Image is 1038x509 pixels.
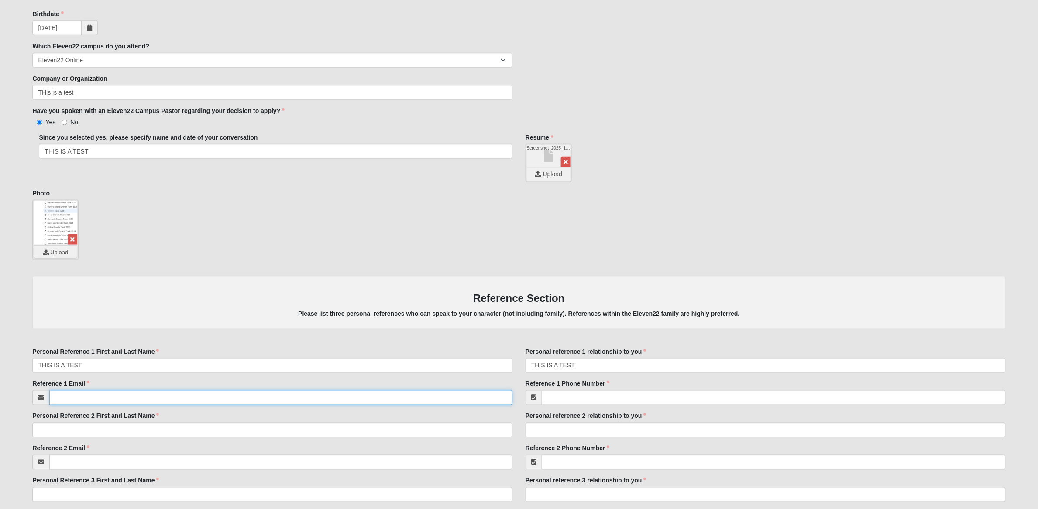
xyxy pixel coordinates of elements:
[32,10,63,18] label: Birthdate
[32,106,285,115] label: Have you spoken with an Eleven22 Campus Pastor regarding your decision to apply?
[526,476,646,485] label: Personal reference 3 relationship to you
[32,347,159,356] label: Personal Reference 1 First and Last Name
[37,120,42,125] input: Yes
[32,74,107,83] label: Company or Organization
[526,444,610,453] label: Reference 2 Phone Number
[32,189,50,198] label: Photo
[561,157,571,167] a: Remove File
[41,292,997,305] h3: Reference Section
[32,379,89,388] label: Reference 1 Email
[39,133,258,142] label: Since you selected yes, please specify name and date of your conversation
[70,119,78,126] span: No
[32,444,89,453] label: Reference 2 Email
[32,42,149,51] label: Which Eleven22 campus do you attend?
[41,310,997,318] h5: Please list three personal references who can speak to your character (not including family). Ref...
[526,133,553,142] label: Resume
[527,145,571,167] a: Screenshot_2025_10_06_at_1.41.11_PM.png
[62,120,67,125] input: No
[32,412,159,420] label: Personal Reference 2 First and Last Name
[526,412,646,420] label: Personal reference 2 relationship to you
[526,347,646,356] label: Personal reference 1 relationship to you
[32,476,159,485] label: Personal Reference 3 First and Last Name
[45,119,55,126] span: Yes
[526,379,610,388] label: Reference 1 Phone Number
